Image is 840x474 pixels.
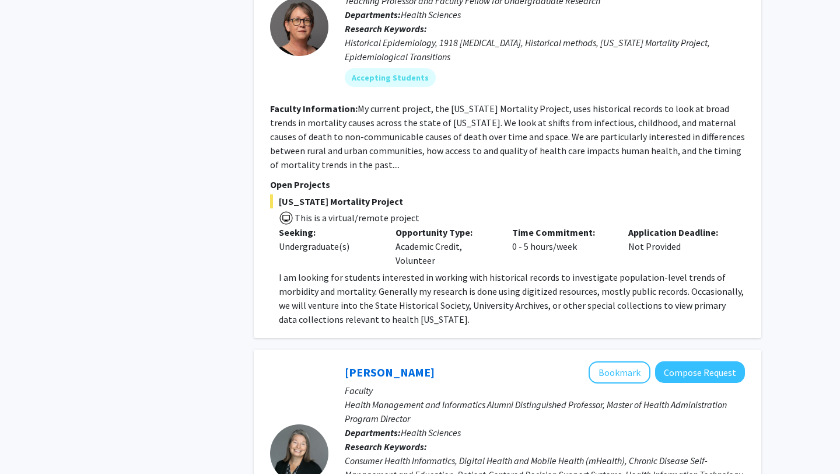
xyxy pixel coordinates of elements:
[345,398,745,426] p: Health Management and Informatics Alumni Distinguished Professor, Master of Health Administration...
[279,225,378,239] p: Seeking:
[655,361,745,383] button: Compose Request to Sue Boren
[9,421,50,465] iframe: Chat
[279,239,378,253] div: Undergraduate(s)
[270,103,745,170] fg-read-more: My current project, the [US_STATE] Mortality Project, uses historical records to look at broad tr...
[345,36,745,64] div: Historical Epidemiology, 1918 [MEDICAL_DATA], Historical methods, [US_STATE] Mortality Project, E...
[589,361,650,384] button: Add Sue Boren to Bookmarks
[270,194,745,208] span: [US_STATE] Mortality Project
[293,212,419,224] span: This is a virtual/remote project
[345,68,436,87] mat-chip: Accepting Students
[270,103,358,114] b: Faculty Information:
[345,441,427,452] b: Research Keywords:
[628,225,727,239] p: Application Deadline:
[503,225,620,267] div: 0 - 5 hours/week
[619,225,736,267] div: Not Provided
[345,384,745,398] p: Faculty
[401,427,461,438] span: Health Sciences
[401,9,461,20] span: Health Sciences
[512,225,611,239] p: Time Commitment:
[345,427,401,438] b: Departments:
[387,225,503,267] div: Academic Credit, Volunteer
[345,23,427,34] b: Research Keywords:
[279,270,745,326] p: I am looking for students interested in working with historical records to investigate population...
[345,365,435,379] a: [PERSON_NAME]
[395,225,495,239] p: Opportunity Type:
[270,177,745,191] p: Open Projects
[345,9,401,20] b: Departments:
